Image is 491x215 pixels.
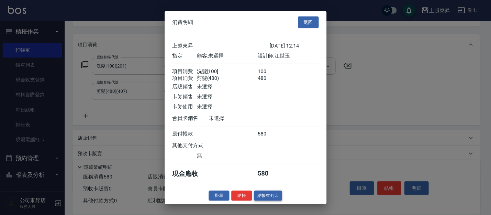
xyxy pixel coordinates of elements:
div: 未選擇 [197,93,258,100]
div: [DATE] 12:14 [270,43,319,49]
div: 設計師: 江世玉 [258,53,318,59]
div: 店販銷售 [173,83,197,90]
div: 580 [258,131,282,137]
div: 580 [258,169,282,178]
div: 洗髮[100] [197,68,258,75]
div: 上越東昇 [173,43,270,49]
div: 卡券使用 [173,103,197,110]
div: 顧客: 未選擇 [197,53,258,59]
div: 未選擇 [209,115,270,122]
div: 會員卡銷售 [173,115,209,122]
button: 返回 [298,16,319,28]
button: 結帳並列印 [254,191,282,201]
div: 其他支付方式 [173,142,221,149]
div: 100 [258,68,282,75]
div: 卡券銷售 [173,93,197,100]
button: 結帳 [231,191,252,201]
div: 項目消費 [173,68,197,75]
div: 剪髮(480) [197,75,258,82]
div: 指定 [173,53,197,59]
div: 未選擇 [197,103,258,110]
button: 掛單 [209,191,229,201]
div: 480 [258,75,282,82]
div: 未選擇 [197,83,258,90]
div: 現金應收 [173,169,209,178]
span: 消費明細 [173,19,193,26]
div: 項目消費 [173,75,197,82]
div: 無 [197,152,258,159]
div: 應付帳款 [173,131,197,137]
